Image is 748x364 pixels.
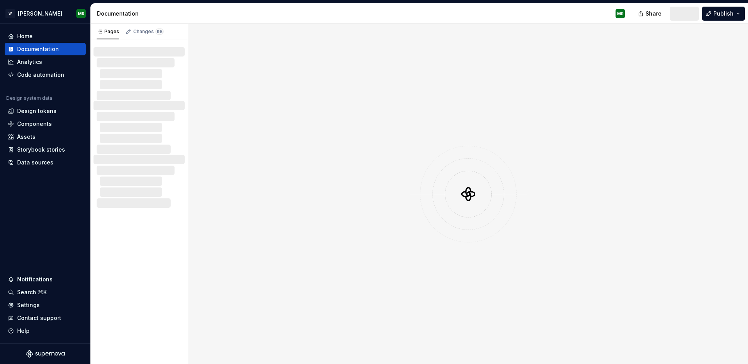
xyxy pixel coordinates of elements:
a: Analytics [5,56,86,68]
div: Analytics [17,58,42,66]
div: Contact support [17,314,61,322]
a: Components [5,118,86,130]
div: Documentation [97,10,185,18]
button: Help [5,325,86,337]
button: Publish [702,7,745,21]
button: Notifications [5,273,86,286]
a: Settings [5,299,86,311]
span: Share [646,10,662,18]
div: Notifications [17,276,53,283]
div: Search ⌘K [17,288,47,296]
span: Publish [713,10,734,18]
div: Storybook stories [17,146,65,154]
button: Contact support [5,312,86,324]
div: Pages [97,28,119,35]
div: Data sources [17,159,53,166]
div: Components [17,120,52,128]
a: Storybook stories [5,143,86,156]
a: Design tokens [5,105,86,117]
button: W[PERSON_NAME]MR [2,5,89,22]
div: [PERSON_NAME] [18,10,62,18]
a: Home [5,30,86,42]
div: MR [78,11,85,17]
div: Documentation [17,45,59,53]
div: Settings [17,301,40,309]
div: Changes [133,28,164,35]
button: Search ⌘K [5,286,86,299]
span: 95 [155,28,164,35]
div: MR [617,11,624,17]
div: W [5,9,15,18]
div: Help [17,327,30,335]
div: Code automation [17,71,64,79]
a: Code automation [5,69,86,81]
div: Design tokens [17,107,56,115]
div: Home [17,32,33,40]
svg: Supernova Logo [26,350,65,358]
div: Design system data [6,95,52,101]
div: Assets [17,133,35,141]
button: Share [634,7,667,21]
a: Documentation [5,43,86,55]
a: Data sources [5,156,86,169]
a: Assets [5,131,86,143]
